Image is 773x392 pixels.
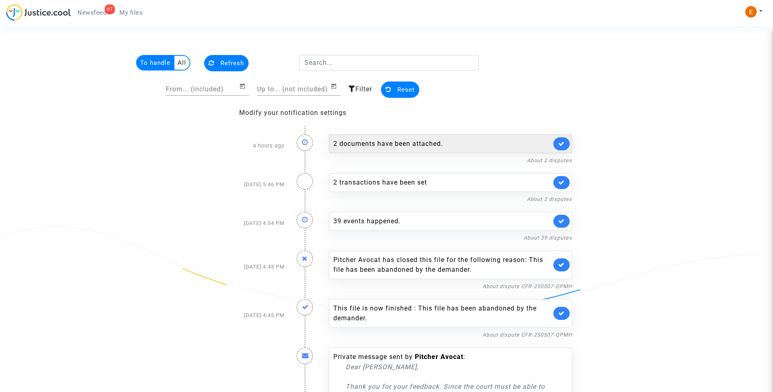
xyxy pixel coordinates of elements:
button: Reset [381,81,419,98]
input: Search... [299,55,479,70]
span: Reset [397,86,415,93]
span: Filter [355,85,372,93]
div: [DATE] 4:45 PM [195,242,291,291]
b: Pitcher Avocat [415,353,463,361]
button: Open calendar [239,81,249,91]
div: [DATE] 4:54 PM [195,204,291,242]
div: [DATE] 4:45 PM [195,291,291,339]
span: My files [119,9,143,16]
a: About 2 disputes [527,157,572,163]
a: About 39 disputes [524,235,572,241]
img: jc-logo.svg [6,4,71,21]
img: ACg8ocIeiFvHKe4dA5oeRFd_CiCnuxWUEc1A2wYhRJE3TTWt=s96-c [745,6,757,18]
div: 2 documents have been attached. [333,139,551,149]
a: About dispute CFR-250507-QPMH [482,332,572,338]
div: 39 events happened. [333,216,551,226]
a: About dispute CFR-250507-QPMH [482,283,572,289]
a: About 2 disputes [527,196,572,202]
button: Refresh [204,55,249,71]
multi-toggle-item: All [174,56,189,70]
multi-toggle-item: To handle [137,56,174,70]
a: 97Newsfeed [71,7,113,19]
div: Pitcher Avocat has closed this file for the following reason: This file has been abandoned by the... [333,255,551,275]
a: My files [113,7,149,19]
div: [DATE] 5:46 PM [195,165,291,204]
span: Newsfeed [77,9,106,16]
p: Dear [PERSON_NAME], [346,362,551,372]
span: Refresh [220,59,244,67]
div: 97 [105,4,115,14]
div: 2 transactions have been set [333,178,551,187]
a: Modify your notification settings [239,109,346,117]
button: Open calendar [330,81,340,91]
div: This file is now finished : This file has been abandoned by the demander. [333,304,551,323]
div: 4 hours ago [195,126,291,165]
